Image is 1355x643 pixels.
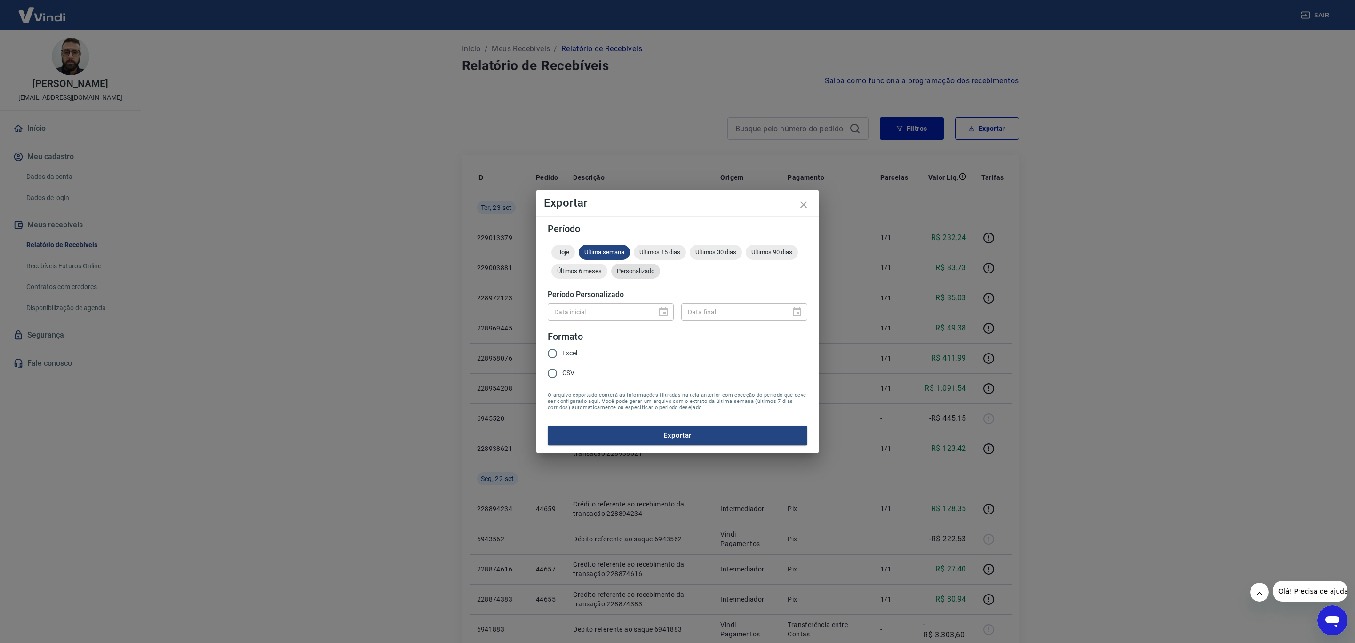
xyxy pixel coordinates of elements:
input: DD/MM/YYYY [681,303,784,321]
button: Exportar [548,426,807,445]
div: Últimos 90 dias [746,245,798,260]
span: Últimos 15 dias [634,249,686,256]
div: Hoje [551,245,575,260]
h4: Exportar [544,197,811,209]
iframe: Botão para abrir a janela de mensagens [1317,605,1347,635]
span: Últimos 90 dias [746,249,798,256]
h5: Período Personalizado [548,290,807,299]
span: O arquivo exportado conterá as informações filtradas na tela anterior com exceção do período que ... [548,392,807,410]
span: Olá! Precisa de ajuda? [6,7,79,14]
span: Últimos 6 meses [551,267,607,274]
div: Última semana [579,245,630,260]
legend: Formato [548,330,583,344]
div: Personalizado [611,264,660,279]
div: Últimos 30 dias [690,245,742,260]
span: Excel [562,348,577,358]
span: CSV [562,368,574,378]
span: Personalizado [611,267,660,274]
input: DD/MM/YYYY [548,303,650,321]
h5: Período [548,224,807,233]
span: Últimos 30 dias [690,249,742,256]
div: Últimos 6 meses [551,264,607,279]
div: Últimos 15 dias [634,245,686,260]
iframe: Fechar mensagem [1250,583,1269,602]
button: close [792,193,815,216]
span: Última semana [579,249,630,256]
span: Hoje [551,249,575,256]
iframe: Mensagem da empresa [1273,581,1347,602]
